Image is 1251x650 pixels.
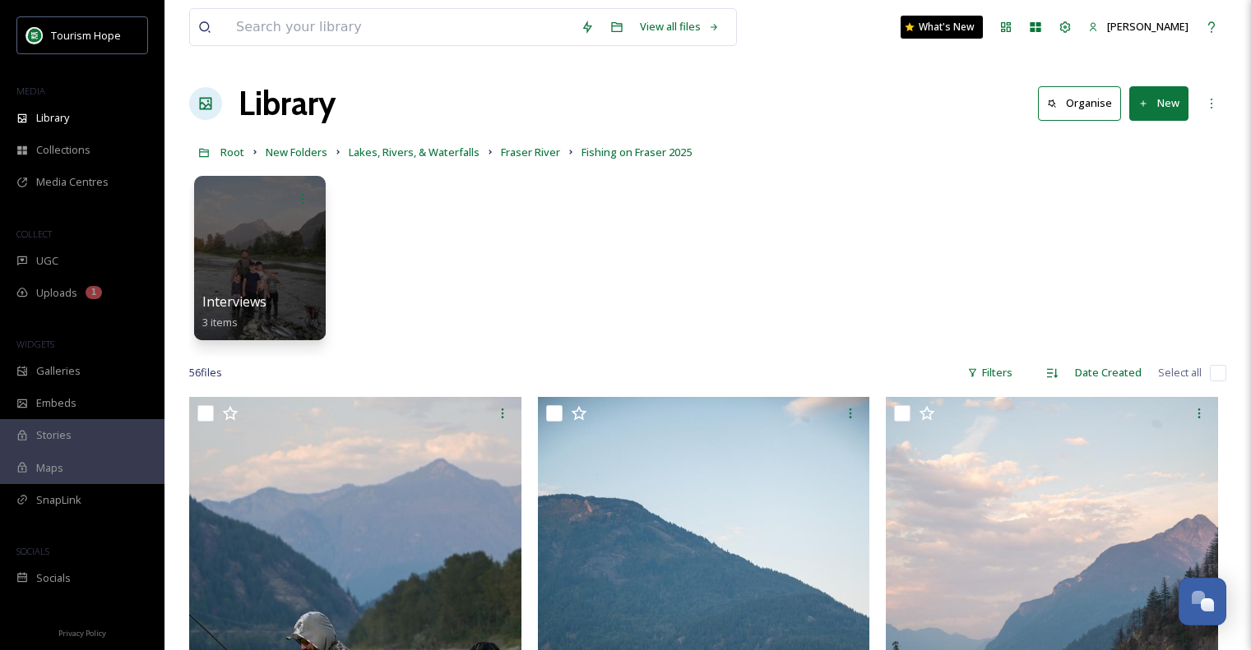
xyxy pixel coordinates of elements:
[959,357,1021,389] div: Filters
[349,145,480,159] span: Lakes, Rivers, & Waterfalls
[16,85,45,97] span: MEDIA
[36,427,72,443] span: Stories
[1038,86,1121,120] button: Organise
[239,79,336,128] a: Library
[36,174,109,190] span: Media Centres
[1080,11,1197,43] a: [PERSON_NAME]
[581,145,692,159] span: Fishing on Fraser 2025
[36,460,63,476] span: Maps
[581,142,692,162] a: Fishing on Fraser 2025
[349,142,480,162] a: Lakes, Rivers, & Waterfalls
[58,628,106,638] span: Privacy Policy
[501,145,560,159] span: Fraser River
[36,492,81,508] span: SnapLink
[266,142,327,162] a: New Folders
[202,294,266,330] a: Interviews3 items
[1038,86,1129,120] a: Organise
[36,110,69,126] span: Library
[1158,365,1202,380] span: Select all
[36,363,81,379] span: Galleries
[901,16,983,39] a: What's New
[16,545,49,557] span: SOCIALS
[16,338,54,350] span: WIDGETS
[202,315,238,330] span: 3 items
[501,142,560,162] a: Fraser River
[26,27,43,44] img: logo.png
[266,145,327,159] span: New Folders
[86,286,102,299] div: 1
[1107,19,1188,34] span: [PERSON_NAME]
[1067,357,1150,389] div: Date Created
[220,142,244,162] a: Root
[202,293,266,311] span: Interviews
[632,11,728,43] a: View all files
[36,142,90,158] span: Collections
[36,285,77,301] span: Uploads
[36,395,76,411] span: Embeds
[36,253,58,269] span: UGC
[1129,86,1188,120] button: New
[58,622,106,642] a: Privacy Policy
[36,570,71,586] span: Socials
[51,28,121,43] span: Tourism Hope
[16,228,52,240] span: COLLECT
[1179,578,1226,625] button: Open Chat
[189,365,222,380] span: 56 file s
[228,9,572,45] input: Search your library
[220,145,244,159] span: Root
